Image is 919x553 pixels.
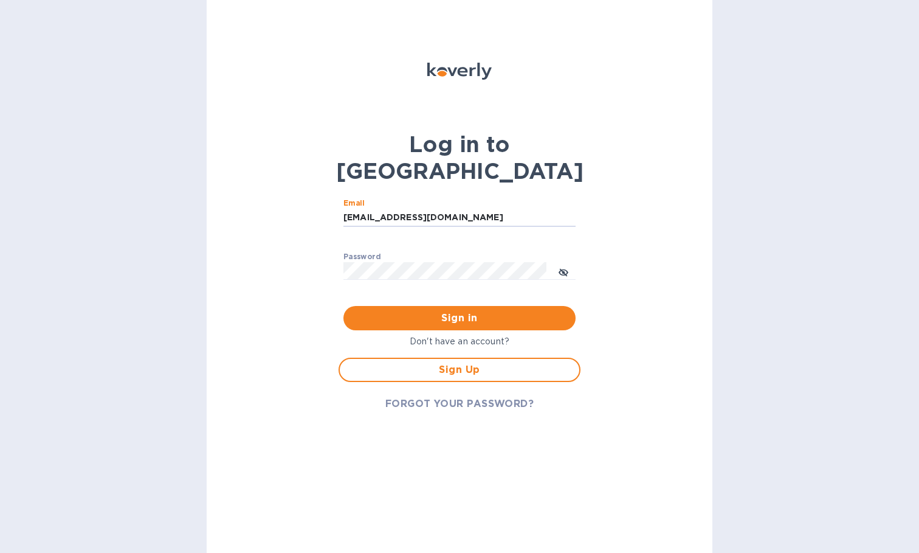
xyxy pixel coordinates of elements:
[353,311,566,325] span: Sign in
[339,335,580,348] p: Don't have an account?
[343,200,365,207] label: Email
[427,63,492,80] img: Koverly
[343,253,380,260] label: Password
[376,392,544,416] button: FORGOT YOUR PASSWORD?
[551,259,576,283] button: toggle password visibility
[349,363,570,377] span: Sign Up
[339,358,580,382] button: Sign Up
[385,397,534,411] span: FORGOT YOUR PASSWORD?
[343,306,576,330] button: Sign in
[336,131,583,184] b: Log in to [GEOGRAPHIC_DATA]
